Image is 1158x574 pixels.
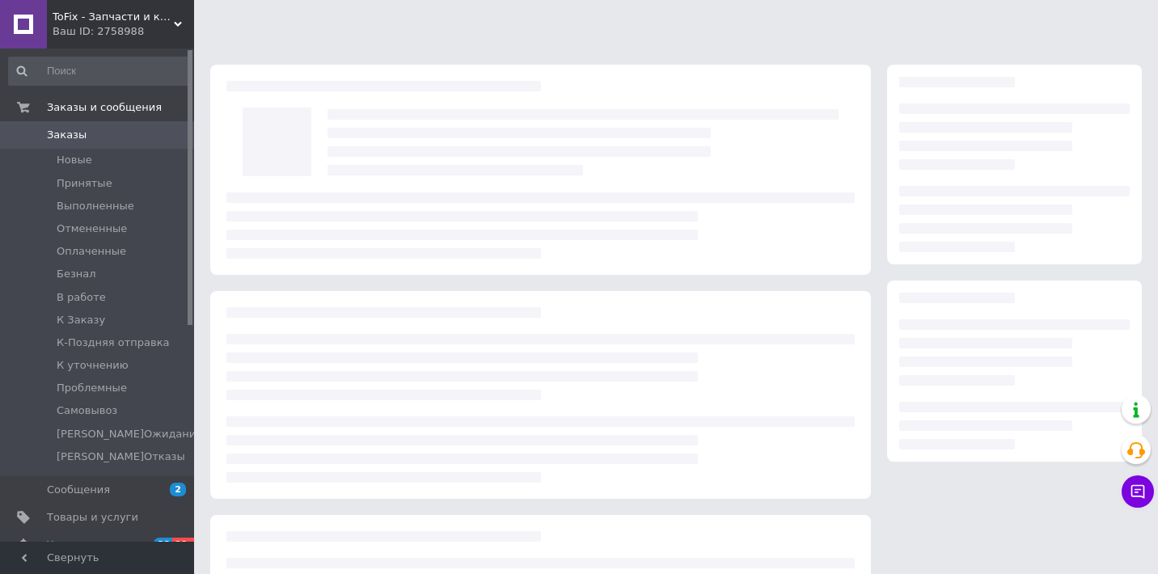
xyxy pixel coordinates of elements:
span: [PERSON_NAME]Отказы [57,449,185,464]
input: Поиск [8,57,191,86]
span: В работе [57,290,106,305]
span: Самовывоз [57,403,117,418]
span: Новые [57,153,92,167]
span: Принятые [57,176,112,191]
span: Сообщения [47,483,110,497]
span: 33 [154,538,172,551]
span: Заказы и сообщения [47,100,162,115]
span: Выполненные [57,199,134,213]
button: Чат с покупателем [1122,475,1154,508]
span: 99+ [172,538,199,551]
span: ToFix - Запчасти и комплектующие к гаджетам [53,10,174,24]
span: Уведомления [47,538,120,552]
span: К уточнению [57,358,129,373]
span: [PERSON_NAME]Ожидание [57,427,202,441]
span: Проблемные [57,381,127,395]
span: Отмененные [57,222,127,236]
span: Заказы [47,128,87,142]
span: Безнал [57,267,96,281]
span: 2 [170,483,186,496]
div: Ваш ID: 2758988 [53,24,194,39]
span: К Заказу [57,313,105,327]
span: Товары и услуги [47,510,138,525]
span: Оплаченные [57,244,126,259]
span: К-Поздняя отправка [57,336,170,350]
